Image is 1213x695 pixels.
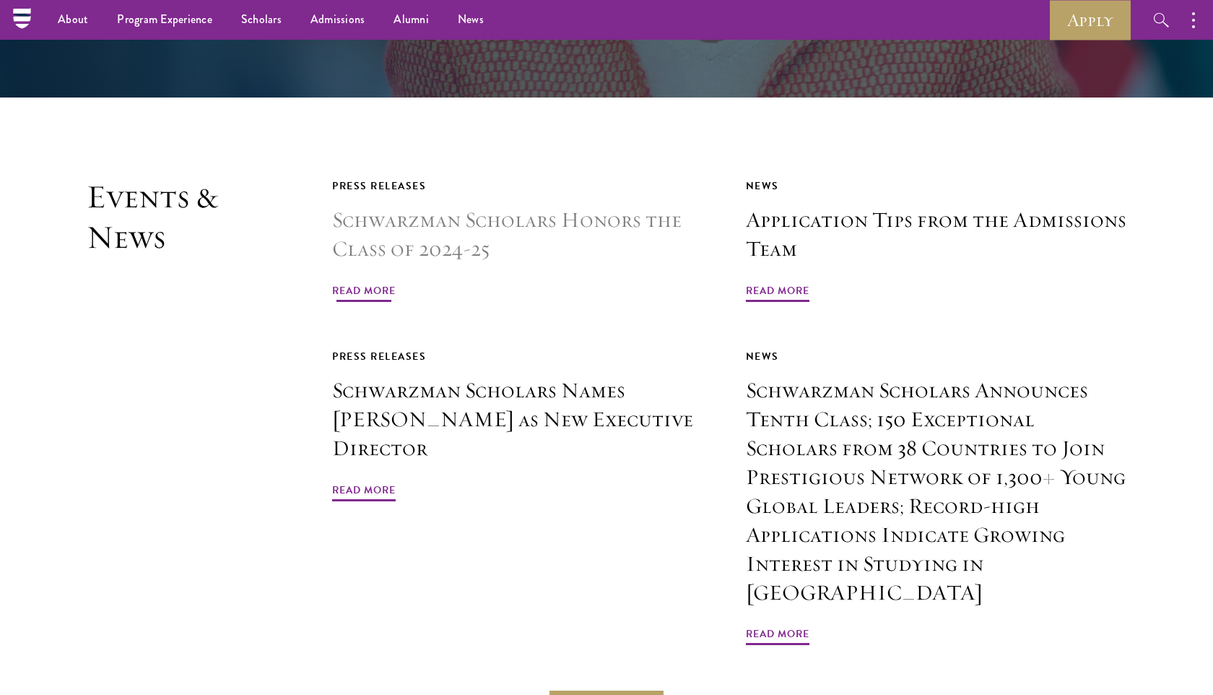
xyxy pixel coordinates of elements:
h2: Events & News [87,177,260,647]
span: Read More [332,481,396,504]
a: News Schwarzman Scholars Announces Tenth Class; 150 Exceptional Scholars from 38 Countries to Joi... [746,347,1127,647]
h3: Schwarzman Scholars Names [PERSON_NAME] as New Executive Director [332,376,713,463]
h3: Schwarzman Scholars Honors the Class of 2024-25 [332,206,713,264]
div: News [746,177,1127,195]
span: Read More [746,625,809,647]
a: Press Releases Schwarzman Scholars Names [PERSON_NAME] as New Executive Director Read More [332,347,713,504]
span: Read More [332,282,396,304]
h3: Schwarzman Scholars Announces Tenth Class; 150 Exceptional Scholars from 38 Countries to Join Pre... [746,376,1127,607]
div: Press Releases [332,347,713,366]
div: News [746,347,1127,366]
a: Press Releases Schwarzman Scholars Honors the Class of 2024-25 Read More [332,177,713,304]
span: Read More [746,282,809,304]
a: News Application Tips from the Admissions Team Read More [746,177,1127,304]
div: Press Releases [332,177,713,195]
h3: Application Tips from the Admissions Team [746,206,1127,264]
